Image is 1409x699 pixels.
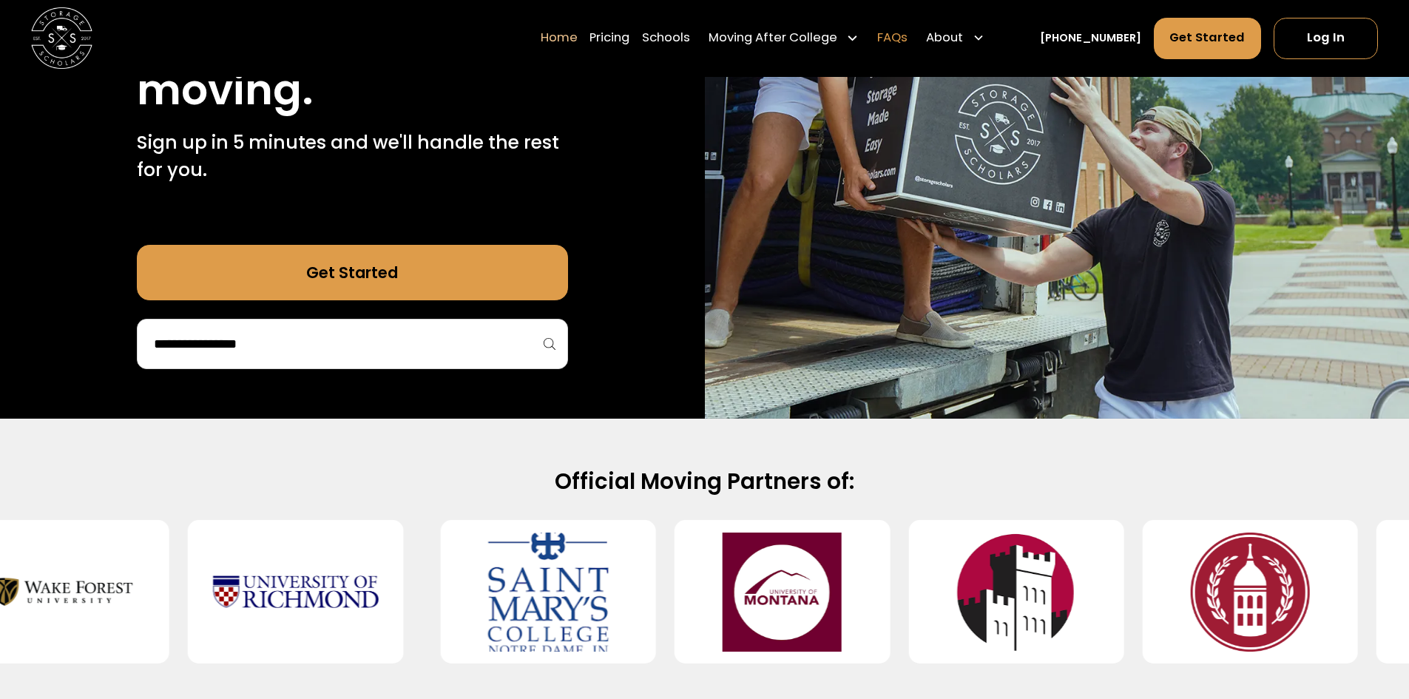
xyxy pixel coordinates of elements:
p: Sign up in 5 minutes and we'll handle the rest for you. [137,129,568,184]
img: University of Richmond [212,533,379,652]
div: Moving After College [709,30,837,48]
a: Pricing [589,17,629,60]
h2: Official Moving Partners of: [212,467,1197,496]
a: FAQs [877,17,908,60]
a: Get Started [1154,18,1262,59]
a: Schools [642,17,690,60]
a: Home [541,17,578,60]
img: University of Montana [699,533,865,652]
div: Moving After College [703,17,865,60]
img: Southern Virginia University [1166,533,1333,652]
div: About [926,30,963,48]
div: About [920,17,991,60]
a: Get Started [137,245,568,300]
a: [PHONE_NUMBER] [1040,30,1141,47]
img: Saint Mary's College [465,533,632,652]
a: Log In [1274,18,1378,59]
img: Storage Scholars main logo [31,7,92,69]
img: Manhattanville University [933,533,1099,652]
